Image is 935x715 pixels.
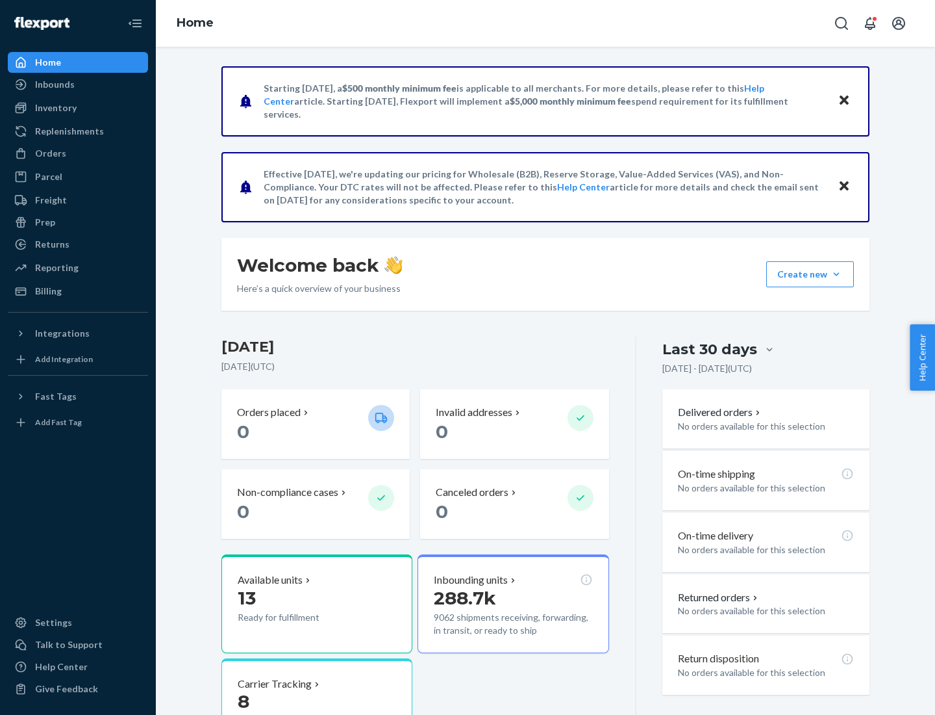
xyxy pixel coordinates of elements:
[678,666,854,679] p: No orders available for this selection
[434,573,508,588] p: Inbounding units
[35,285,62,298] div: Billing
[35,125,104,138] div: Replenishments
[8,121,148,142] a: Replenishments
[264,82,825,121] p: Starting [DATE], a is applicable to all merchants. For more details, please refer to this article...
[35,216,55,229] div: Prep
[35,390,77,403] div: Fast Tags
[662,362,752,375] p: [DATE] - [DATE] ( UTC )
[221,389,410,459] button: Orders placed 0
[436,421,448,443] span: 0
[35,660,88,673] div: Help Center
[384,256,403,274] img: hand-wave emoji
[678,604,854,617] p: No orders available for this selection
[8,74,148,95] a: Inbounds
[264,168,825,207] p: Effective [DATE], we're updating our pricing for Wholesale (B2B), Reserve Storage, Value-Added Se...
[8,257,148,278] a: Reporting
[557,181,610,192] a: Help Center
[14,17,69,30] img: Flexport logo
[35,78,75,91] div: Inbounds
[910,324,935,391] button: Help Center
[420,469,608,539] button: Canceled orders 0
[420,389,608,459] button: Invalid addresses 0
[35,147,66,160] div: Orders
[35,261,79,274] div: Reporting
[238,573,303,588] p: Available units
[35,56,61,69] div: Home
[122,10,148,36] button: Close Navigation
[221,554,412,653] button: Available units13Ready for fulfillment
[177,16,214,30] a: Home
[886,10,912,36] button: Open account menu
[8,679,148,699] button: Give Feedback
[8,234,148,255] a: Returns
[836,177,853,196] button: Close
[342,83,456,94] span: $500 monthly minimum fee
[8,634,148,655] a: Talk to Support
[836,92,853,110] button: Close
[237,282,403,295] p: Here’s a quick overview of your business
[8,212,148,233] a: Prep
[35,354,93,365] div: Add Integration
[237,500,249,523] span: 0
[221,469,410,539] button: Non-compliance cases 0
[678,651,759,666] p: Return disposition
[8,97,148,118] a: Inventory
[238,587,256,609] span: 13
[434,587,496,609] span: 288.7k
[829,10,854,36] button: Open Search Box
[35,638,103,651] div: Talk to Support
[35,170,62,183] div: Parcel
[857,10,883,36] button: Open notifications
[8,52,148,73] a: Home
[678,590,760,605] button: Returned orders
[510,96,631,107] span: $5,000 monthly minimum fee
[8,190,148,211] a: Freight
[436,485,508,500] p: Canceled orders
[238,611,358,624] p: Ready for fulfillment
[237,405,301,420] p: Orders placed
[35,101,77,114] div: Inventory
[436,500,448,523] span: 0
[678,405,763,420] button: Delivered orders
[436,405,512,420] p: Invalid addresses
[8,612,148,633] a: Settings
[8,412,148,433] a: Add Fast Tag
[8,143,148,164] a: Orders
[237,485,338,500] p: Non-compliance cases
[766,261,854,287] button: Create new
[662,339,757,359] div: Last 30 days
[678,467,755,482] p: On-time shipping
[35,616,72,629] div: Settings
[678,543,854,556] p: No orders available for this selection
[8,166,148,187] a: Parcel
[237,421,249,443] span: 0
[238,677,312,692] p: Carrier Tracking
[8,281,148,302] a: Billing
[8,323,148,344] button: Integrations
[237,253,403,277] h1: Welcome back
[238,690,249,712] span: 8
[8,349,148,370] a: Add Integration
[8,386,148,407] button: Fast Tags
[678,420,854,433] p: No orders available for this selection
[35,327,90,340] div: Integrations
[166,5,224,42] ol: breadcrumbs
[35,194,67,207] div: Freight
[221,337,609,357] h3: [DATE]
[678,482,854,495] p: No orders available for this selection
[434,611,592,637] p: 9062 shipments receiving, forwarding, in transit, or ready to ship
[35,682,98,695] div: Give Feedback
[8,656,148,677] a: Help Center
[221,360,609,373] p: [DATE] ( UTC )
[418,554,608,653] button: Inbounding units288.7k9062 shipments receiving, forwarding, in transit, or ready to ship
[35,238,69,251] div: Returns
[35,417,82,428] div: Add Fast Tag
[678,528,753,543] p: On-time delivery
